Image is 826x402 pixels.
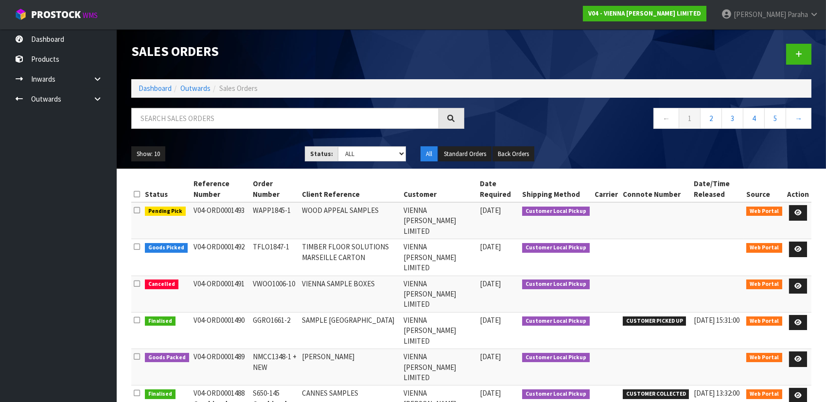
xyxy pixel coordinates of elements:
td: TFLO1847-1 [250,239,300,276]
td: [PERSON_NAME] [299,349,401,385]
td: SAMPLE [GEOGRAPHIC_DATA] [299,312,401,349]
a: → [786,108,811,129]
span: Customer Local Pickup [522,280,590,289]
span: Customer Local Pickup [522,243,590,253]
td: VIENNA SAMPLE BOXES [299,276,401,312]
span: Customer Local Pickup [522,389,590,399]
span: CUSTOMER COLLECTED [623,389,689,399]
th: Client Reference [299,176,401,202]
span: Paraha [788,10,808,19]
span: ProStock [31,8,81,21]
th: Customer [401,176,477,202]
a: 3 [721,108,743,129]
th: Action [785,176,811,202]
input: Search sales orders [131,108,439,129]
td: V04-ORD0001489 [192,349,250,385]
button: Show: 10 [131,146,165,162]
td: VIENNA [PERSON_NAME] LIMITED [401,349,477,385]
strong: Status: [310,150,333,158]
span: Customer Local Pickup [522,316,590,326]
th: Connote Number [620,176,692,202]
th: Date Required [477,176,520,202]
th: Status [142,176,192,202]
td: VIENNA [PERSON_NAME] LIMITED [401,312,477,349]
button: All [421,146,438,162]
button: Back Orders [492,146,534,162]
span: Web Portal [746,207,782,216]
td: TIMBER FLOOR SOLUTIONS MARSEILLE CARTON [299,239,401,276]
strong: V04 - VIENNA [PERSON_NAME] LIMITED [588,9,701,17]
span: Cancelled [145,280,178,289]
span: [DATE] 13:32:00 [694,388,739,398]
span: [DATE] [480,352,501,361]
td: V04-ORD0001493 [192,202,250,239]
button: Standard Orders [439,146,492,162]
td: NMCC1348-1 + NEW [250,349,300,385]
small: WMS [83,11,98,20]
th: Shipping Method [520,176,592,202]
span: [DATE] 15:31:00 [694,315,739,325]
a: ← [653,108,679,129]
span: Sales Orders [219,84,258,93]
span: Customer Local Pickup [522,353,590,363]
a: 4 [743,108,765,129]
img: cube-alt.png [15,8,27,20]
td: V04-ORD0001491 [192,276,250,312]
td: VWOO1006-10 [250,276,300,312]
a: 5 [764,108,786,129]
th: Date/Time Released [691,176,744,202]
span: Customer Local Pickup [522,207,590,216]
th: Carrier [592,176,620,202]
td: WAPP1845-1 [250,202,300,239]
span: CUSTOMER PICKED UP [623,316,686,326]
span: [DATE] [480,206,501,215]
h1: Sales Orders [131,44,464,58]
span: Web Portal [746,243,782,253]
a: 1 [679,108,701,129]
a: 2 [700,108,722,129]
span: Web Portal [746,280,782,289]
span: Goods Picked [145,243,188,253]
span: [DATE] [480,388,501,398]
a: Outwards [180,84,211,93]
td: GGRO1661-2 [250,312,300,349]
span: Pending Pick [145,207,186,216]
span: [DATE] [480,242,501,251]
th: Source [744,176,785,202]
span: Web Portal [746,316,782,326]
span: Goods Packed [145,353,189,363]
a: V04 - VIENNA [PERSON_NAME] LIMITED [583,6,706,21]
span: [PERSON_NAME] [734,10,786,19]
span: Finalised [145,389,176,399]
td: V04-ORD0001490 [192,312,250,349]
th: Reference Number [192,176,250,202]
span: [DATE] [480,279,501,288]
td: VIENNA [PERSON_NAME] LIMITED [401,202,477,239]
th: Order Number [250,176,300,202]
td: VIENNA [PERSON_NAME] LIMITED [401,276,477,312]
a: Dashboard [139,84,172,93]
td: VIENNA [PERSON_NAME] LIMITED [401,239,477,276]
nav: Page navigation [479,108,812,132]
span: Web Portal [746,353,782,363]
td: WOOD APPEAL SAMPLES [299,202,401,239]
span: Finalised [145,316,176,326]
td: V04-ORD0001492 [192,239,250,276]
span: Web Portal [746,389,782,399]
span: [DATE] [480,315,501,325]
